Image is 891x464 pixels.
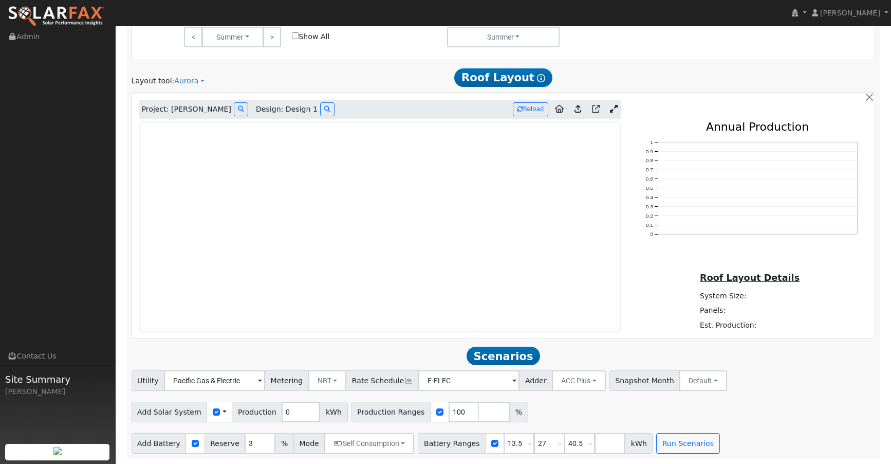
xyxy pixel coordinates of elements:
[698,304,796,318] td: Panels:
[588,101,604,118] a: Open in Aurora
[537,74,545,82] i: Show Help
[293,433,325,454] span: Mode
[609,370,680,391] span: Snapshot Month
[467,347,540,365] span: Scenarios
[646,176,653,182] text: 0.6
[132,433,187,454] span: Add Battery
[646,222,653,228] text: 0.1
[308,370,347,391] button: NBT
[551,101,568,118] a: Aurora to Home
[265,370,309,391] span: Metering
[625,433,653,454] span: kWh
[232,402,282,422] span: Production
[552,370,606,391] button: ACC Plus
[418,370,519,391] input: Select a Rate Schedule
[164,370,265,391] input: Select a Utility
[5,372,110,386] span: Site Summary
[132,77,175,85] span: Layout tool:
[519,370,552,391] span: Adder
[646,149,653,154] text: 0.9
[509,402,528,422] span: %
[53,447,62,455] img: retrieve
[292,32,299,39] input: Show All
[820,9,880,17] span: [PERSON_NAME]
[700,273,800,283] u: Roof Layout Details
[263,27,281,47] a: >
[142,104,231,115] span: Project: [PERSON_NAME]
[513,102,548,116] button: Reload
[275,433,293,454] span: %
[132,402,208,422] span: Add Solar System
[351,402,431,422] span: Production Ranges
[8,6,104,27] img: SolarFax
[324,433,414,454] button: Self Consumption
[184,27,202,47] a: <
[656,433,719,454] button: Run Scenarios
[256,104,318,115] span: Design: Design 1
[320,402,347,422] span: kWh
[202,27,264,47] button: Summer
[646,204,653,209] text: 0.3
[646,194,653,200] text: 0.4
[646,213,653,219] text: 0.2
[174,76,205,86] a: Aurora
[706,120,809,133] text: Annual Production
[205,433,246,454] span: Reserve
[679,370,727,391] button: Default
[132,370,165,391] span: Utility
[646,167,653,173] text: 0.7
[5,386,110,397] div: [PERSON_NAME]
[292,31,329,42] label: Show All
[570,101,585,118] a: Upload consumption to Aurora project
[698,289,796,304] td: System Size:
[346,370,419,391] span: Rate Schedule
[698,318,796,332] td: Est. Production:
[650,231,653,237] text: 0
[646,158,653,164] text: 0.8
[650,139,653,145] text: 1
[646,185,653,191] text: 0.5
[454,68,552,87] span: Roof Layout
[418,433,486,454] span: Battery Ranges
[447,27,560,47] button: Summer
[606,102,621,117] a: Expand Aurora window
